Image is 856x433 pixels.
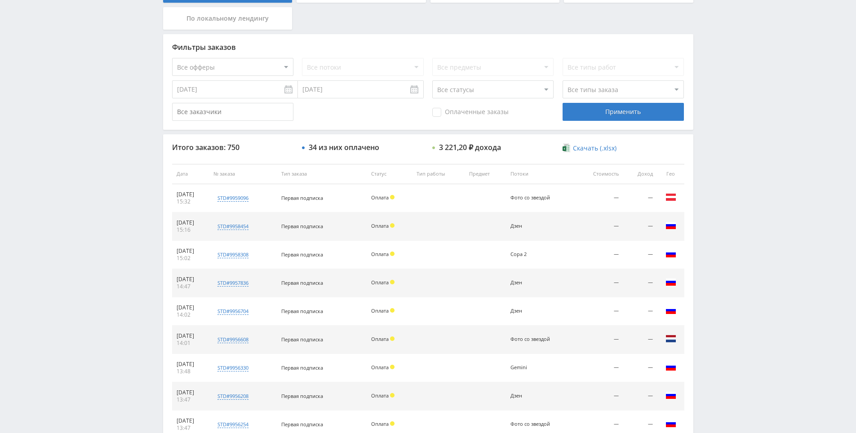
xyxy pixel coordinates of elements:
[217,251,248,258] div: std#9958308
[217,308,248,315] div: std#9956704
[510,195,551,201] div: Фото со звездой
[574,382,623,411] td: —
[574,241,623,269] td: —
[281,223,323,230] span: Первая подписка
[665,220,676,231] img: rus.png
[623,382,657,411] td: —
[277,164,367,184] th: Тип заказа
[172,43,684,51] div: Фильтры заказов
[367,164,412,184] th: Статус
[371,392,389,399] span: Оплата
[390,195,395,199] span: Холд
[209,164,276,184] th: № заказа
[309,143,379,151] div: 34 из них оплачено
[217,364,248,371] div: std#9956330
[177,276,205,283] div: [DATE]
[281,308,323,314] span: Первая подписка
[563,143,570,152] img: xlsx
[281,421,323,428] span: Первая подписка
[177,417,205,424] div: [DATE]
[177,191,205,198] div: [DATE]
[177,389,205,396] div: [DATE]
[390,280,395,284] span: Холд
[665,277,676,287] img: rus.png
[510,280,551,286] div: Дзен
[510,421,551,427] div: Фото со звездой
[665,305,676,316] img: rus.png
[281,393,323,399] span: Первая подписка
[177,396,205,403] div: 13:47
[217,223,248,230] div: std#9958454
[281,336,323,343] span: Первая подписка
[177,361,205,368] div: [DATE]
[623,212,657,241] td: —
[177,424,205,432] div: 13:47
[623,269,657,297] td: —
[390,421,395,426] span: Холд
[177,255,205,262] div: 15:02
[371,194,389,201] span: Оплата
[510,336,551,342] div: Фото со звездой
[665,333,676,344] img: nld.png
[177,368,205,375] div: 13:48
[412,164,465,184] th: Тип работы
[177,340,205,347] div: 14:01
[574,164,623,184] th: Стоимость
[623,297,657,326] td: —
[217,421,248,428] div: std#9956254
[217,336,248,343] div: std#9956608
[177,304,205,311] div: [DATE]
[510,365,551,371] div: Gemini
[172,143,293,151] div: Итого заказов: 750
[510,223,551,229] div: Дзен
[390,393,395,398] span: Холд
[177,226,205,234] div: 15:16
[510,308,551,314] div: Дзен
[371,251,389,257] span: Оплата
[177,311,205,318] div: 14:02
[177,219,205,226] div: [DATE]
[390,252,395,256] span: Холд
[217,279,248,287] div: std#9957836
[163,7,293,30] div: По локальному лендингу
[390,365,395,369] span: Холд
[172,164,209,184] th: Дата
[510,252,551,257] div: Сора 2
[390,223,395,228] span: Холд
[574,212,623,241] td: —
[371,364,389,371] span: Оплата
[371,307,389,314] span: Оплата
[465,164,506,184] th: Предмет
[665,362,676,372] img: rus.png
[574,184,623,212] td: —
[177,247,205,255] div: [DATE]
[623,326,657,354] td: —
[371,420,389,427] span: Оплата
[371,222,389,229] span: Оплата
[217,194,248,202] div: std#9959096
[623,184,657,212] td: —
[574,269,623,297] td: —
[390,336,395,341] span: Холд
[574,297,623,326] td: —
[657,164,684,184] th: Гео
[432,108,509,117] span: Оплаченные заказы
[217,393,248,400] div: std#9956208
[665,248,676,259] img: rus.png
[390,308,395,313] span: Холд
[371,279,389,286] span: Оплата
[623,164,657,184] th: Доход
[439,143,501,151] div: 3 221,20 ₽ дохода
[281,251,323,258] span: Первая подписка
[371,336,389,342] span: Оплата
[510,393,551,399] div: Дзен
[563,103,684,121] div: Применить
[623,241,657,269] td: —
[281,364,323,371] span: Первая подписка
[623,354,657,382] td: —
[506,164,574,184] th: Потоки
[665,418,676,429] img: rus.png
[665,192,676,203] img: aut.png
[172,103,293,121] input: Все заказчики
[281,279,323,286] span: Первая подписка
